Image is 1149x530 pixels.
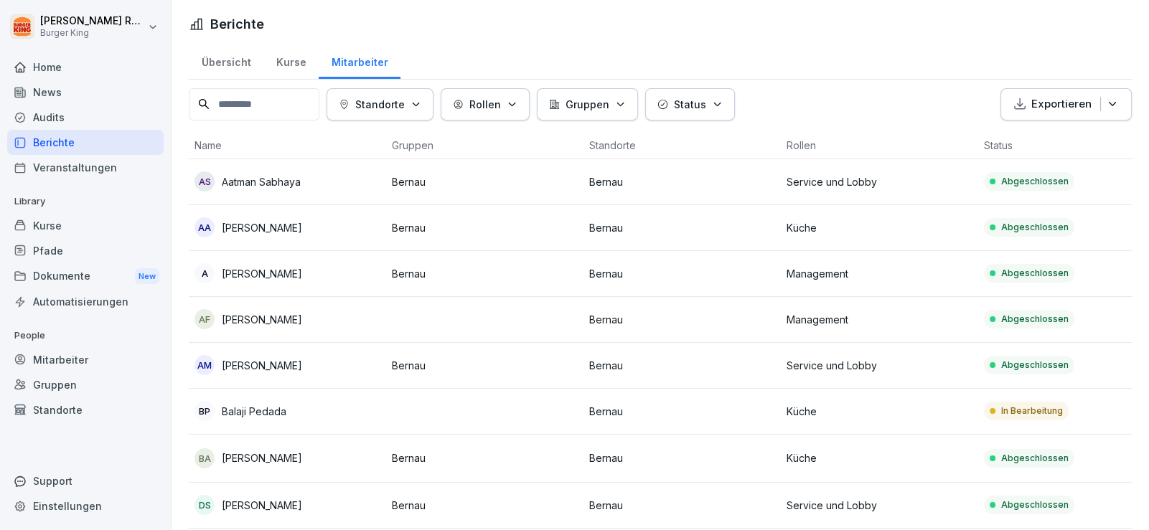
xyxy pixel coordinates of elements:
p: In Bearbeitung [1001,404,1063,417]
p: Bernau [589,266,775,281]
p: Abgeschlossen [1001,175,1069,188]
p: Gruppen [566,97,609,112]
p: Library [7,190,164,213]
th: Name [189,132,386,159]
p: Standorte [355,97,405,112]
p: Bernau [392,266,578,281]
a: Einstellungen [7,493,164,519]
p: Aatman Sabhaya [222,174,301,189]
div: DS [194,495,215,515]
p: [PERSON_NAME] [222,498,302,513]
p: [PERSON_NAME] [222,266,302,281]
p: Küche [787,220,972,235]
div: BP [194,401,215,421]
p: Service und Lobby [787,498,972,513]
p: Status [674,97,706,112]
p: Management [787,266,972,281]
a: Mitarbeiter [319,42,400,79]
a: Kurse [7,213,164,238]
p: Bernau [392,450,578,465]
h1: Berichte [210,14,264,34]
p: Bernau [392,220,578,235]
p: Abgeschlossen [1001,267,1069,280]
p: Bernau [589,450,775,465]
p: [PERSON_NAME] [222,358,302,373]
p: Abgeschlossen [1001,359,1069,372]
p: Service und Lobby [787,174,972,189]
p: Bernau [589,498,775,513]
a: Pfade [7,238,164,263]
p: [PERSON_NAME] [222,450,302,465]
p: Abgeschlossen [1001,452,1069,465]
button: Gruppen [537,88,638,120]
div: Dokumente [7,263,164,290]
p: Küche [787,404,972,419]
th: Gruppen [386,132,583,159]
button: Rollen [441,88,530,120]
div: A [194,263,215,283]
div: New [135,268,159,285]
p: Burger King [40,28,145,38]
a: Audits [7,105,164,130]
a: Veranstaltungen [7,155,164,180]
p: Küche [787,450,972,465]
p: Rollen [469,97,501,112]
p: Bernau [589,404,775,419]
div: BA [194,448,215,468]
p: [PERSON_NAME] [222,312,302,327]
p: Bernau [589,174,775,189]
p: [PERSON_NAME] [222,220,302,235]
p: Abgeschlossen [1001,221,1069,234]
div: AA [194,217,215,237]
div: AM [194,355,215,375]
a: Kurse [263,42,319,79]
div: AF [194,309,215,329]
p: Abgeschlossen [1001,313,1069,326]
th: Standorte [583,132,781,159]
th: Rollen [781,132,978,159]
a: Übersicht [189,42,263,79]
a: News [7,80,164,105]
p: Bernau [589,312,775,327]
a: Home [7,55,164,80]
a: Automatisierungen [7,289,164,314]
a: Standorte [7,397,164,422]
a: Gruppen [7,372,164,397]
p: Bernau [589,220,775,235]
p: People [7,324,164,347]
p: Service und Lobby [787,358,972,373]
div: Support [7,468,164,493]
button: Exportieren [1000,88,1132,120]
button: Status [645,88,735,120]
p: Bernau [589,358,775,373]
p: Bernau [392,358,578,373]
button: Standorte [327,88,433,120]
p: Management [787,312,972,327]
a: DokumenteNew [7,263,164,290]
p: Bernau [392,174,578,189]
p: Exportieren [1031,96,1092,113]
a: Mitarbeiter [7,347,164,372]
p: Bernau [392,498,578,513]
div: AS [194,171,215,191]
p: [PERSON_NAME] Rohrich [40,15,145,27]
a: Berichte [7,130,164,155]
p: Balaji Pedada [222,404,286,419]
p: Abgeschlossen [1001,498,1069,511]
